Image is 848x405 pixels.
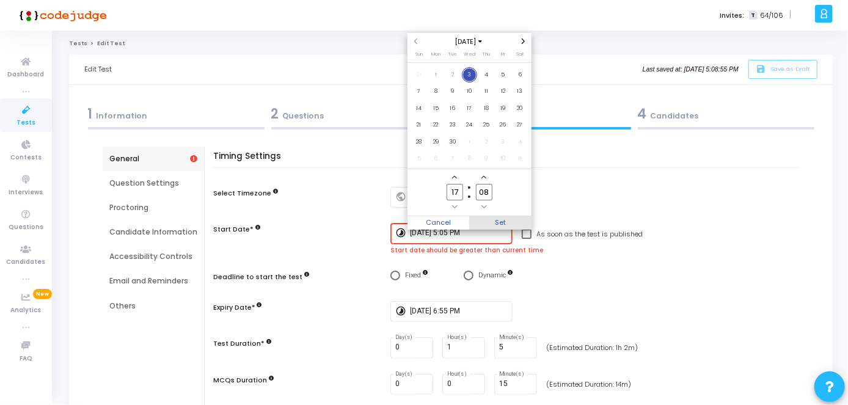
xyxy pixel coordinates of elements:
[445,134,461,150] span: 30
[444,133,461,150] td: September 30, 2025
[495,117,511,133] span: 26
[462,134,477,150] span: 1
[495,84,511,99] span: 12
[428,84,444,99] span: 8
[479,101,494,116] span: 18
[411,133,428,150] td: September 28, 2025
[511,133,528,150] td: October 4, 2025
[445,151,461,166] span: 7
[431,51,440,57] span: Mon
[513,151,528,166] span: 11
[478,133,495,150] td: October 2, 2025
[479,117,494,133] span: 25
[495,66,512,83] td: September 5, 2025
[501,51,505,57] span: Fri
[479,172,489,183] button: Add a minute
[513,101,528,116] span: 20
[411,83,428,100] td: September 7, 2025
[411,50,428,62] th: Sunday
[482,51,490,57] span: Thu
[462,117,477,133] span: 24
[478,50,495,62] th: Thursday
[428,66,445,83] td: September 1, 2025
[495,134,511,150] span: 3
[464,51,475,57] span: Wed
[478,117,495,134] td: September 25, 2025
[513,117,528,133] span: 27
[511,117,528,134] td: September 27, 2025
[495,100,512,117] td: September 19, 2025
[495,83,512,100] td: September 12, 2025
[479,67,494,82] span: 4
[461,50,478,62] th: Wednesday
[495,101,511,116] span: 19
[495,151,511,166] span: 10
[412,117,427,133] span: 21
[511,83,528,100] td: September 13, 2025
[450,172,460,183] button: Add a hour
[461,117,478,134] td: September 24, 2025
[448,51,457,57] span: Tue
[461,150,478,167] td: October 8, 2025
[428,117,444,133] span: 22
[461,66,478,83] td: September 3, 2025
[495,50,512,62] th: Friday
[428,50,445,62] th: Monday
[495,133,512,150] td: October 3, 2025
[478,100,495,117] td: September 18, 2025
[445,117,461,133] span: 23
[495,117,512,134] td: September 26, 2025
[412,67,427,82] span: 31
[462,151,477,166] span: 8
[479,134,494,150] span: 2
[444,66,461,83] td: September 2, 2025
[495,150,512,167] td: October 10, 2025
[412,134,427,150] span: 28
[428,134,444,150] span: 29
[451,37,488,47] button: Choose month and year
[461,83,478,100] td: September 10, 2025
[478,150,495,167] td: October 9, 2025
[411,117,428,134] td: September 21, 2025
[516,51,524,57] span: Sat
[444,150,461,167] td: October 7, 2025
[513,67,528,82] span: 6
[428,67,444,82] span: 1
[479,151,494,166] span: 9
[511,100,528,117] td: September 20, 2025
[428,117,445,134] td: September 22, 2025
[428,83,445,100] td: September 8, 2025
[479,202,489,212] button: Minus a minute
[518,36,528,46] button: Next month
[412,151,427,166] span: 5
[412,101,427,116] span: 14
[478,83,495,100] td: September 11, 2025
[495,67,511,82] span: 5
[450,202,460,212] button: Minus a hour
[444,83,461,100] td: September 9, 2025
[445,67,461,82] span: 2
[415,51,423,57] span: Sun
[462,101,477,116] span: 17
[408,216,470,230] button: Cancel
[412,84,427,99] span: 7
[445,101,461,116] span: 16
[444,117,461,134] td: September 23, 2025
[428,133,445,150] td: September 29, 2025
[411,36,421,46] button: Previous month
[444,50,461,62] th: Tuesday
[511,66,528,83] td: September 6, 2025
[469,216,532,230] button: Set
[478,66,495,83] td: September 4, 2025
[511,50,528,62] th: Saturday
[479,84,494,99] span: 11
[462,84,477,99] span: 10
[444,100,461,117] td: September 16, 2025
[461,133,478,150] td: October 1, 2025
[428,150,445,167] td: October 6, 2025
[428,101,444,116] span: 15
[451,37,488,47] span: [DATE]
[513,84,528,99] span: 13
